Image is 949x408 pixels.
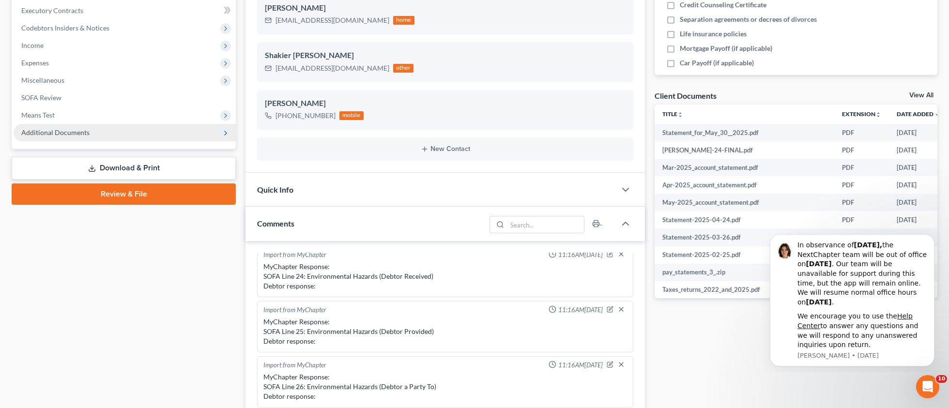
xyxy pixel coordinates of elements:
[655,194,834,211] td: May-2025_account_statement.pdf
[21,93,61,102] span: SOFA Review
[507,216,584,233] input: Search...
[889,141,948,159] td: [DATE]
[263,250,326,260] div: Import from MyChapter
[257,185,293,194] span: Quick Info
[12,183,236,205] a: Review & File
[257,219,294,228] span: Comments
[14,89,236,106] a: SOFA Review
[655,211,834,228] td: Statement-2025-04-24.pdf
[934,112,940,118] i: expand_more
[842,110,881,118] a: Extensionunfold_more
[21,6,83,15] span: Executory Contracts
[265,145,626,153] button: New Contact
[558,250,603,259] span: 11:16AM[DATE]
[655,159,834,176] td: Mar-2025_account_statement.pdf
[889,159,948,176] td: [DATE]
[889,176,948,194] td: [DATE]
[834,159,889,176] td: PDF
[889,194,948,211] td: [DATE]
[558,305,603,315] span: 11:16AM[DATE]
[834,141,889,159] td: PDF
[263,262,627,291] div: MyChapter Response: SOFA Line 24: Environmental Hazards (Debtor Received) Debtor response:
[662,110,683,118] a: Titleunfold_more
[875,112,881,118] i: unfold_more
[263,372,627,401] div: MyChapter Response: SOFA Line 26: Environmental Hazards (Debtor a Party To) Debtor response:
[393,16,414,25] div: home
[21,76,64,84] span: Miscellaneous
[916,375,939,398] iframe: Intercom live chat
[655,176,834,194] td: Apr-2025_account_statement.pdf
[21,128,90,136] span: Additional Documents
[909,92,934,99] a: View All
[265,98,626,109] div: [PERSON_NAME]
[655,141,834,159] td: [PERSON_NAME]-24-FINAL.pdf
[680,29,747,39] span: Life insurance policies
[834,194,889,211] td: PDF
[14,2,236,19] a: Executory Contracts
[263,305,326,315] div: Import from MyChapter
[655,91,717,101] div: Client Documents
[655,246,834,264] td: Statement-2025-02-25.pdf
[21,59,49,67] span: Expenses
[263,317,627,346] div: MyChapter Response: SOFA Line 25: Environmental Hazards (Debtor Provided) Debtor response:
[834,176,889,194] td: PDF
[680,58,754,68] span: Car Payoff (if applicable)
[263,361,326,370] div: Import from MyChapter
[834,124,889,141] td: PDF
[276,15,389,25] div: [EMAIL_ADDRESS][DOMAIN_NAME]
[680,44,772,53] span: Mortgage Payoff (if applicable)
[12,157,236,180] a: Download & Print
[265,2,626,14] div: [PERSON_NAME]
[677,112,683,118] i: unfold_more
[755,229,949,372] iframe: Intercom notifications message
[21,24,109,32] span: Codebtors Insiders & Notices
[936,375,947,383] span: 10
[21,41,44,49] span: Income
[680,15,817,24] span: Separation agreements or decrees of divorces
[265,50,626,61] div: Shakier [PERSON_NAME]
[889,124,948,141] td: [DATE]
[655,124,834,141] td: Statement_for_May_30__2025.pdf
[393,64,413,73] div: other
[834,211,889,228] td: PDF
[889,211,948,228] td: [DATE]
[655,228,834,246] td: Statement-2025-03-26.pdf
[21,111,55,119] span: Means Test
[276,111,336,121] div: [PHONE_NUMBER]
[897,110,940,118] a: Date Added expand_more
[558,361,603,370] span: 11:16AM[DATE]
[339,111,364,120] div: mobile
[655,264,834,281] td: pay_statements_3_.zip
[655,281,834,299] td: Taxes_returns_2022_and_2025.pdf
[276,63,389,73] div: [EMAIL_ADDRESS][DOMAIN_NAME]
